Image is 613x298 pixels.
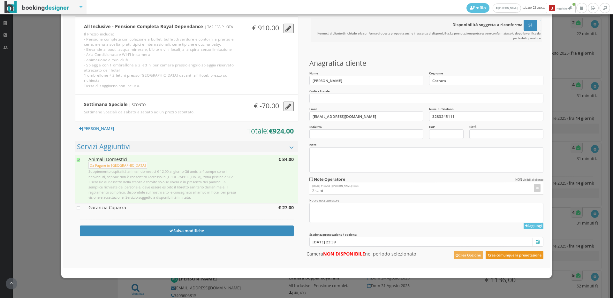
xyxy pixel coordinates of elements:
button: Salva modifiche [80,225,294,236]
b: € 84.00 [278,156,294,162]
b: € 27.00 [278,204,294,210]
button: Crea Opzione [454,251,483,259]
textarea: Aggiungi [309,203,543,223]
label: Cognome [429,72,443,76]
label: Città [469,125,476,129]
label: Si [524,20,541,31]
a: [PERSON_NAME] [75,124,117,134]
h5: 2 cani [312,188,541,193]
b: Disponibilità soggetta a riconferma [452,22,523,27]
div: A soli 27,00 € a prescindere dalla durata del soggiorno ti permette di: avere la restituzione del... [88,212,237,243]
span: Animali Domestici [88,156,127,162]
b: 3 [549,5,555,11]
label: Indirizzo [309,125,322,129]
small: NON visibili al cliente [515,178,543,182]
span: sabato, 23 agosto [466,3,576,13]
small: | SCONTO [129,102,146,107]
small: | TARIFFA PILOTA [204,24,233,29]
button: 3Notifiche [546,3,576,13]
label: Note [309,143,316,147]
label: Num. di Telefono [429,107,454,111]
label: Codice Fiscale [309,89,329,94]
b: € [269,126,294,135]
h3: Totale: [228,127,293,135]
button: Crea comunque la prenotazione [486,251,543,259]
h3: Anagrafica cliente [309,59,543,67]
b: Settimana Speciale [84,101,128,107]
span: Garanzia Caparra [88,204,126,210]
label: Note Operatore [314,177,345,182]
img: BookingDesigner.com [4,1,69,13]
label: Scadenza prenotazione / opzione: [309,233,357,237]
small: [DATE] 11:46:53 | [PERSON_NAME].vasini [312,184,359,187]
h3: € -70.00 [254,102,279,110]
small: Da Pagare in [GEOGRAPHIC_DATA] [88,162,147,169]
label: Nome [309,72,318,76]
b: NON DISPONIBILE [323,251,365,257]
span: 924,00 [273,126,294,135]
div: Supplemento ospitalità animali domestici € 12,00 al giorno Gli amici a 4 zampe sono i benvenuti, ... [88,169,237,200]
label: CAP [429,125,435,129]
label: Email [309,107,317,111]
a: [PERSON_NAME] [493,4,521,13]
div: Il Prezzo include: - Pensione completa con colazione a buffet, buffet di verdure e contorni a pra... [84,31,236,88]
small: Permetti al cliente di richiedere la conferma di questa proposta anche in assenza di disponibilit... [317,31,541,40]
a: Profilo [466,3,489,13]
h3: € 910.00 [252,24,279,32]
section: Nuova nota operatore [306,177,546,233]
button: Aggiungi [524,223,543,229]
div: Settimane Speciali da sabato a sabato ad un prezzo scontato . [84,109,236,114]
b: All Inclusive - Pensione Completa Royal Dependance [84,23,203,29]
a: Servizi Aggiuntivi [75,141,298,152]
